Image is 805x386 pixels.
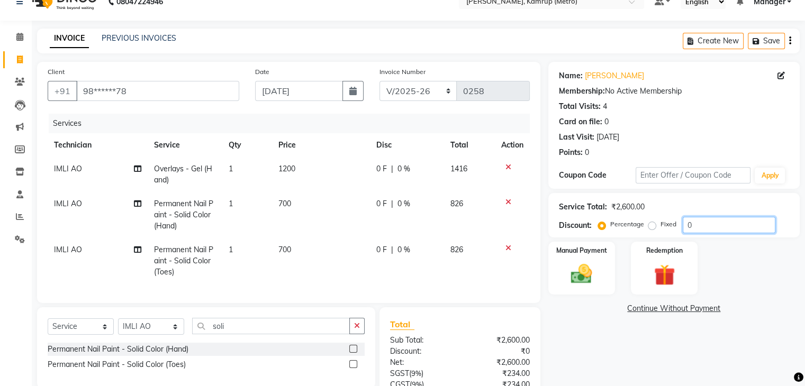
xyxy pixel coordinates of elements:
[450,245,463,254] span: 826
[460,368,538,379] div: ₹234.00
[397,163,410,174] span: 0 %
[604,116,609,127] div: 0
[550,303,798,314] a: Continue Without Payment
[495,133,530,157] th: Action
[48,81,77,101] button: +91
[556,246,607,255] label: Manual Payment
[48,344,188,355] div: Permanent Nail Paint - Solid Color (Hand)
[397,198,410,209] span: 0 %
[391,244,393,255] span: |
[54,245,82,254] span: IMLI AO
[229,164,233,173] span: 1
[76,81,239,101] input: Search by Name/Mobile/Email/Code
[54,164,82,173] span: IMLI AO
[450,164,467,173] span: 1416
[411,369,421,378] span: 9%
[559,116,602,127] div: Card on file:
[585,147,589,158] div: 0
[390,319,414,330] span: Total
[450,199,463,208] span: 826
[379,67,426,77] label: Invoice Number
[647,262,682,288] img: _gift.svg
[272,133,369,157] th: Price
[755,168,785,183] button: Apply
[48,67,65,77] label: Client
[559,147,583,158] div: Points:
[278,164,295,173] span: 1200
[559,201,607,213] div: Service Total:
[646,246,683,255] label: Redemption
[49,114,538,133] div: Services
[748,33,785,49] button: Save
[48,359,186,370] div: Permanent Nail Paint - Solid Color (Toes)
[559,220,592,231] div: Discount:
[229,199,233,208] span: 1
[391,198,393,209] span: |
[48,133,147,157] th: Technician
[585,70,644,81] a: [PERSON_NAME]
[278,199,291,208] span: 700
[382,335,460,346] div: Sub Total:
[229,245,233,254] span: 1
[559,86,789,97] div: No Active Membership
[382,368,460,379] div: ( )
[559,70,583,81] div: Name:
[603,101,607,112] div: 4
[391,163,393,174] span: |
[376,244,387,255] span: 0 F
[460,335,538,346] div: ₹2,600.00
[102,33,176,43] a: PREVIOUS INVOICES
[376,163,387,174] span: 0 F
[460,357,538,368] div: ₹2,600.00
[153,245,213,277] span: Permanent Nail Paint - Solid Color (Toes)
[444,133,494,157] th: Total
[559,101,601,112] div: Total Visits:
[397,244,410,255] span: 0 %
[390,369,409,378] span: SGST
[596,132,619,143] div: [DATE]
[153,164,212,185] span: Overlays - Gel (Hand)
[382,346,460,357] div: Discount:
[153,199,213,231] span: Permanent Nail Paint - Solid Color (Hand)
[636,167,751,183] input: Enter Offer / Coupon Code
[559,170,636,181] div: Coupon Code
[376,198,387,209] span: 0 F
[278,245,291,254] span: 700
[683,33,744,49] button: Create New
[192,318,350,334] input: Search or Scan
[610,219,644,229] label: Percentage
[50,29,89,48] a: INVOICE
[559,86,605,97] div: Membership:
[222,133,272,157] th: Qty
[255,67,269,77] label: Date
[661,219,676,229] label: Fixed
[147,133,222,157] th: Service
[382,357,460,368] div: Net:
[559,132,594,143] div: Last Visit:
[370,133,445,157] th: Disc
[460,346,538,357] div: ₹0
[611,201,645,213] div: ₹2,600.00
[54,199,82,208] span: IMLI AO
[564,262,599,286] img: _cash.svg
